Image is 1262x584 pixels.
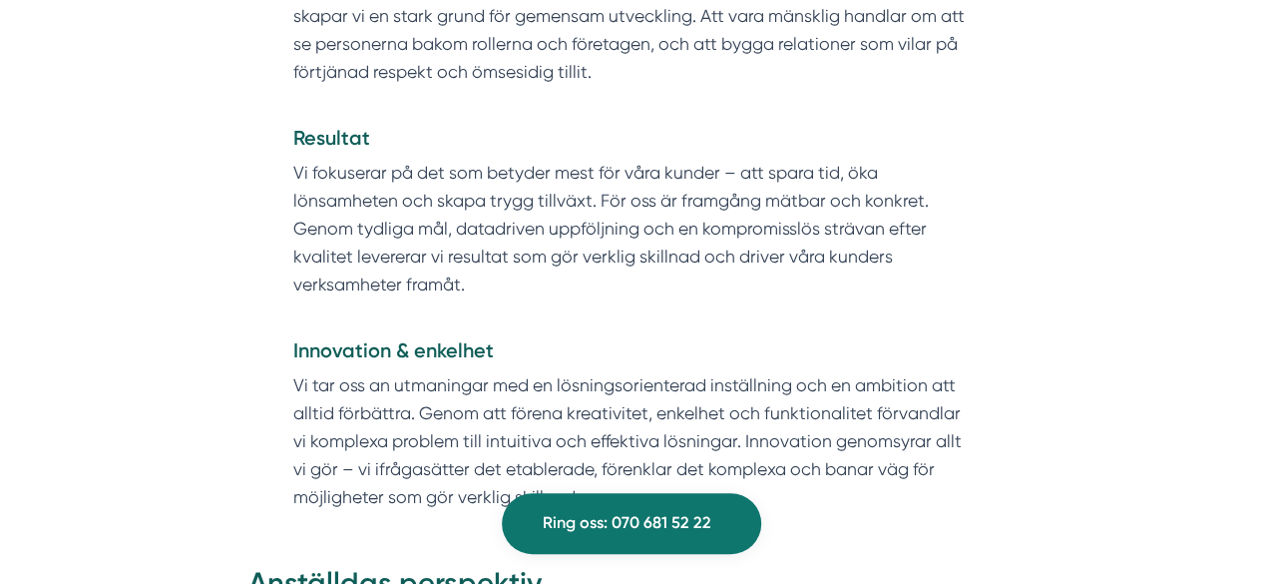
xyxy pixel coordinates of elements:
[502,493,761,554] a: Ring oss: 070 681 52 22
[293,159,969,327] p: Vi fokuserar på det som betyder mest för våra kunder – att spara tid, öka lönsamheten och skapa t...
[293,126,370,150] strong: Resultat
[293,371,969,512] p: Vi tar oss an utmaningar med en lösningsorienterad inställning och en ambition att alltid förbätt...
[543,510,711,536] span: Ring oss: 070 681 52 22
[293,338,494,362] strong: Innovation & enkelhet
